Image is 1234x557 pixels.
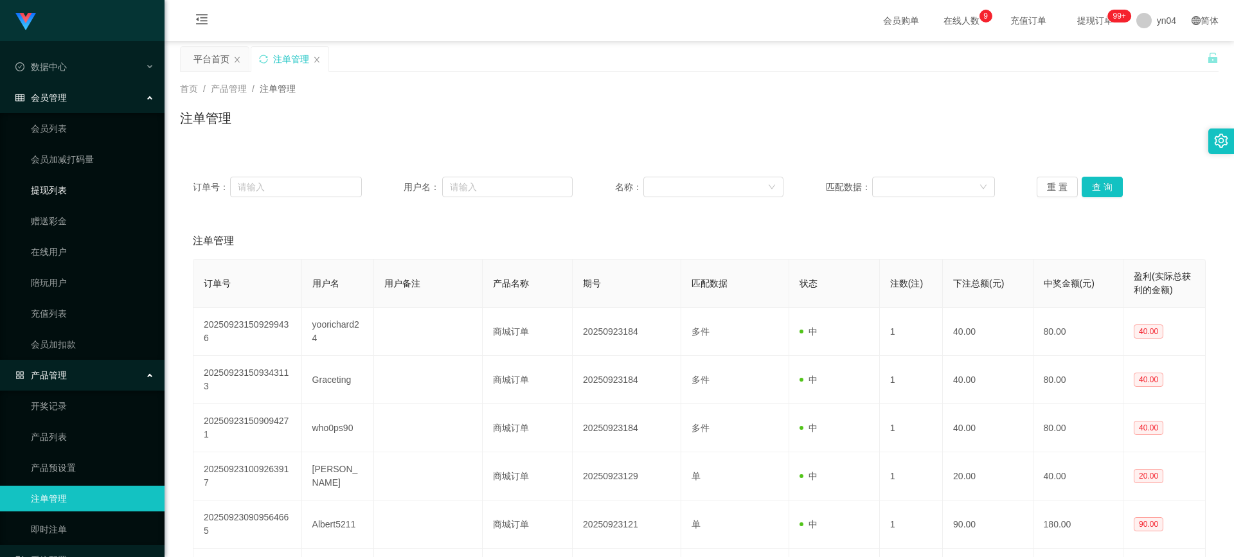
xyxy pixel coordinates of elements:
[193,500,302,549] td: 202509230909564665
[880,308,943,356] td: 1
[943,404,1033,452] td: 40.00
[979,183,987,192] i: 图标: down
[943,356,1033,404] td: 40.00
[31,177,154,203] a: 提现列表
[692,278,728,288] span: 匹配数据
[1192,16,1201,25] i: 图标: global
[211,84,247,94] span: 产品管理
[692,471,701,481] span: 单
[31,486,154,511] a: 注单管理
[180,84,198,94] span: 首页
[31,146,154,172] a: 会员加减打码量
[313,56,321,64] i: 图标: close
[943,500,1033,549] td: 90.00
[15,370,67,380] span: 产品管理
[230,177,361,197] input: 请输入
[1044,278,1095,288] span: 中奖金额(元)
[302,308,374,356] td: yoorichard24
[943,308,1033,356] td: 40.00
[31,517,154,542] a: 即时注单
[953,278,1004,288] span: 下注总额(元)
[1004,16,1053,25] span: 充值订单
[404,181,442,194] span: 用户名：
[800,471,818,481] span: 中
[573,404,681,452] td: 20250923184
[880,500,943,549] td: 1
[15,62,67,72] span: 数据中心
[1033,356,1123,404] td: 80.00
[15,62,24,71] i: 图标: check-circle-o
[31,393,154,419] a: 开奖记录
[1134,324,1163,339] span: 40.00
[979,10,992,22] sup: 9
[31,239,154,265] a: 在线用户
[573,308,681,356] td: 20250923184
[800,278,818,288] span: 状态
[233,56,241,64] i: 图标: close
[312,278,339,288] span: 用户名
[800,326,818,337] span: 中
[1207,52,1219,64] i: 图标: unlock
[880,356,943,404] td: 1
[1107,10,1131,22] sup: 325
[180,109,231,128] h1: 注单管理
[800,423,818,433] span: 中
[259,55,268,64] i: 图标: sync
[193,404,302,452] td: 202509231509094271
[15,371,24,380] i: 图标: appstore-o
[800,519,818,529] span: 中
[384,278,420,288] span: 用户备注
[252,84,255,94] span: /
[692,326,710,337] span: 多件
[583,278,601,288] span: 期号
[193,308,302,356] td: 202509231509299436
[15,93,24,102] i: 图标: table
[1033,308,1123,356] td: 80.00
[193,356,302,404] td: 202509231509343113
[483,308,573,356] td: 商城订单
[31,301,154,326] a: 充值列表
[31,424,154,450] a: 产品列表
[180,1,224,42] i: 图标: menu-fold
[880,452,943,500] td: 1
[1071,16,1120,25] span: 提现订单
[442,177,573,197] input: 请输入
[983,10,988,22] p: 9
[1082,177,1123,197] button: 查 询
[203,84,206,94] span: /
[692,375,710,385] span: 多件
[890,278,923,288] span: 注数(注)
[31,270,154,296] a: 陪玩用户
[692,519,701,529] span: 单
[1134,517,1163,531] span: 90.00
[15,13,36,31] img: logo.9652507e.png
[493,278,529,288] span: 产品名称
[31,208,154,234] a: 赠送彩金
[193,233,234,249] span: 注单管理
[800,375,818,385] span: 中
[1214,134,1228,148] i: 图标: setting
[302,404,374,452] td: who0ps90
[826,181,872,194] span: 匹配数据：
[260,84,296,94] span: 注单管理
[483,452,573,500] td: 商城订单
[31,455,154,481] a: 产品预设置
[573,452,681,500] td: 20250923129
[943,452,1033,500] td: 20.00
[1134,373,1163,387] span: 40.00
[204,278,231,288] span: 订单号
[193,181,230,194] span: 订单号：
[1134,271,1191,295] span: 盈利(实际总获利的金额)
[193,452,302,500] td: 202509231009263917
[1033,452,1123,500] td: 40.00
[273,47,309,71] div: 注单管理
[483,404,573,452] td: 商城订单
[573,356,681,404] td: 20250923184
[937,16,986,25] span: 在线人数
[768,183,776,192] i: 图标: down
[193,47,229,71] div: 平台首页
[31,332,154,357] a: 会员加扣款
[1037,177,1078,197] button: 重 置
[573,500,681,549] td: 20250923121
[1134,469,1163,483] span: 20.00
